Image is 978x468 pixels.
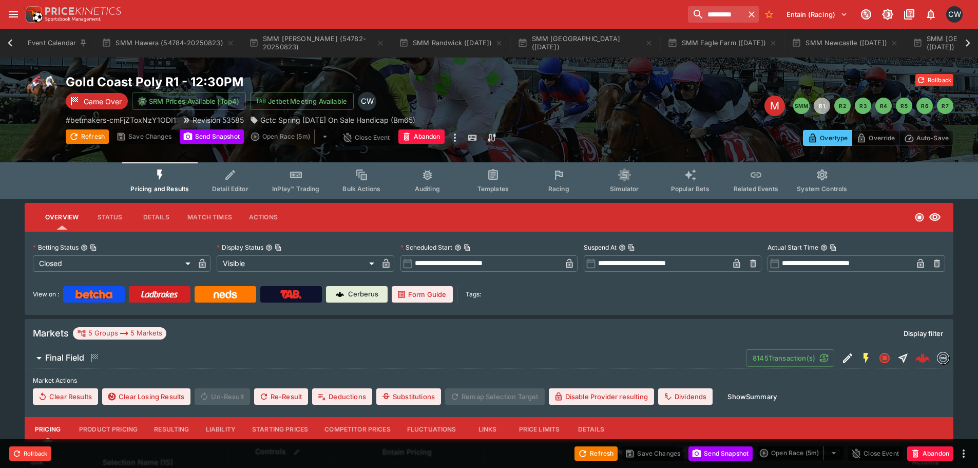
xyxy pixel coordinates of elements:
button: Pricing [25,417,71,442]
button: Closed [875,349,894,367]
button: Jetbet Meeting Available [250,92,354,110]
div: Visible [217,255,378,272]
button: Rollback [915,74,953,86]
button: No Bookmarks [761,6,777,23]
button: Send Snapshot [688,446,753,461]
img: horse_racing.png [25,74,57,107]
button: Event Calendar [22,29,93,58]
button: Toggle light/dark mode [878,5,897,24]
p: Scheduled Start [400,243,452,252]
a: Form Guide [392,286,453,303]
button: Liability [198,417,244,442]
nav: pagination navigation [793,98,953,114]
a: Cerberus [326,286,388,303]
div: split button [757,446,844,460]
button: SMM Randwick ([DATE]) [393,29,510,58]
div: betmakers [937,352,949,364]
svg: Closed [914,212,925,222]
button: Abandon [907,446,953,461]
span: Pricing and Results [130,185,189,193]
button: Rollback [9,446,51,461]
button: Dividends [658,388,713,405]
button: Refresh [574,446,618,461]
button: R6 [916,98,933,114]
button: Links [465,417,511,442]
button: ShowSummary [721,388,783,405]
p: Overtype [820,133,848,143]
div: Edit Meeting [764,96,785,116]
button: Product Pricing [71,417,146,442]
img: betmakers [937,352,949,364]
svg: Closed [878,352,891,364]
button: Display StatusCopy To Clipboard [265,244,273,251]
button: Display filter [897,325,949,342]
button: R3 [855,98,871,114]
button: Override [852,130,899,146]
h2: Copy To Clipboard [66,74,510,90]
p: Auto-Save [916,133,949,143]
button: Actions [240,205,286,230]
button: Price Limits [511,417,568,442]
label: Market Actions [33,373,945,388]
button: Actual Start TimeCopy To Clipboard [820,244,828,251]
button: Match Times [179,205,240,230]
span: Mark an event as closed and abandoned. [398,131,445,141]
div: Event type filters [122,162,855,199]
button: Clear Results [33,388,98,405]
p: Copy To Clipboard [66,115,176,125]
img: Sportsbook Management [45,17,101,22]
span: Related Events [734,185,778,193]
button: Copy To Clipboard [628,244,635,251]
p: Gctc Spring [DATE] On Sale Handicap (Bm65) [260,115,415,125]
button: SMM Eagle Farm ([DATE]) [661,29,783,58]
button: Status [87,205,133,230]
button: Clear Losing Results [102,388,190,405]
button: R4 [875,98,892,114]
button: Abandon [398,129,445,144]
button: Connected to PK [857,5,875,24]
p: Cerberus [348,289,378,299]
button: Copy To Clipboard [830,244,837,251]
span: Racing [548,185,569,193]
button: 8145Transaction(s) [746,349,834,367]
button: Details [568,417,614,442]
img: PriceKinetics Logo [23,4,43,25]
button: Substitutions [376,388,441,405]
button: Clint Wallis [943,3,966,26]
h5: Markets [33,327,69,339]
button: Fluctuations [399,417,465,442]
button: Resulting [146,417,197,442]
button: Deductions [312,388,372,405]
p: Game Over [84,96,122,107]
button: SRM Prices Available (Top4) [132,92,246,110]
img: PriceKinetics [45,7,121,15]
label: Tags: [466,286,481,303]
p: Betting Status [33,243,79,252]
div: Clint Wallis [946,6,963,23]
button: Copy To Clipboard [464,244,471,251]
span: Popular Bets [671,185,709,193]
button: SMM Newcastle ([DATE]) [785,29,905,58]
h6: Final Field [45,352,84,363]
div: Clint Wallis [358,92,376,110]
button: Details [133,205,179,230]
button: Copy To Clipboard [275,244,282,251]
p: Actual Start Time [768,243,818,252]
button: Re-Result [254,388,308,405]
button: SMM Hawera (54784-20250823) [95,29,241,58]
button: R7 [937,98,953,114]
button: R5 [896,98,912,114]
button: Refresh [66,129,109,144]
div: Closed [33,255,194,272]
span: InPlay™ Trading [272,185,319,193]
p: Override [869,133,895,143]
button: Edit Detail [838,349,857,367]
button: Notifications [922,5,940,24]
button: Disable Provider resulting [549,388,654,405]
button: R1 [814,98,830,114]
button: Overview [37,205,87,230]
span: System Controls [797,185,847,193]
span: Mark an event as closed and abandoned. [907,447,953,458]
div: e2612790-0308-477c-9f17-a29a2857749f [915,351,930,365]
button: more [957,447,970,460]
